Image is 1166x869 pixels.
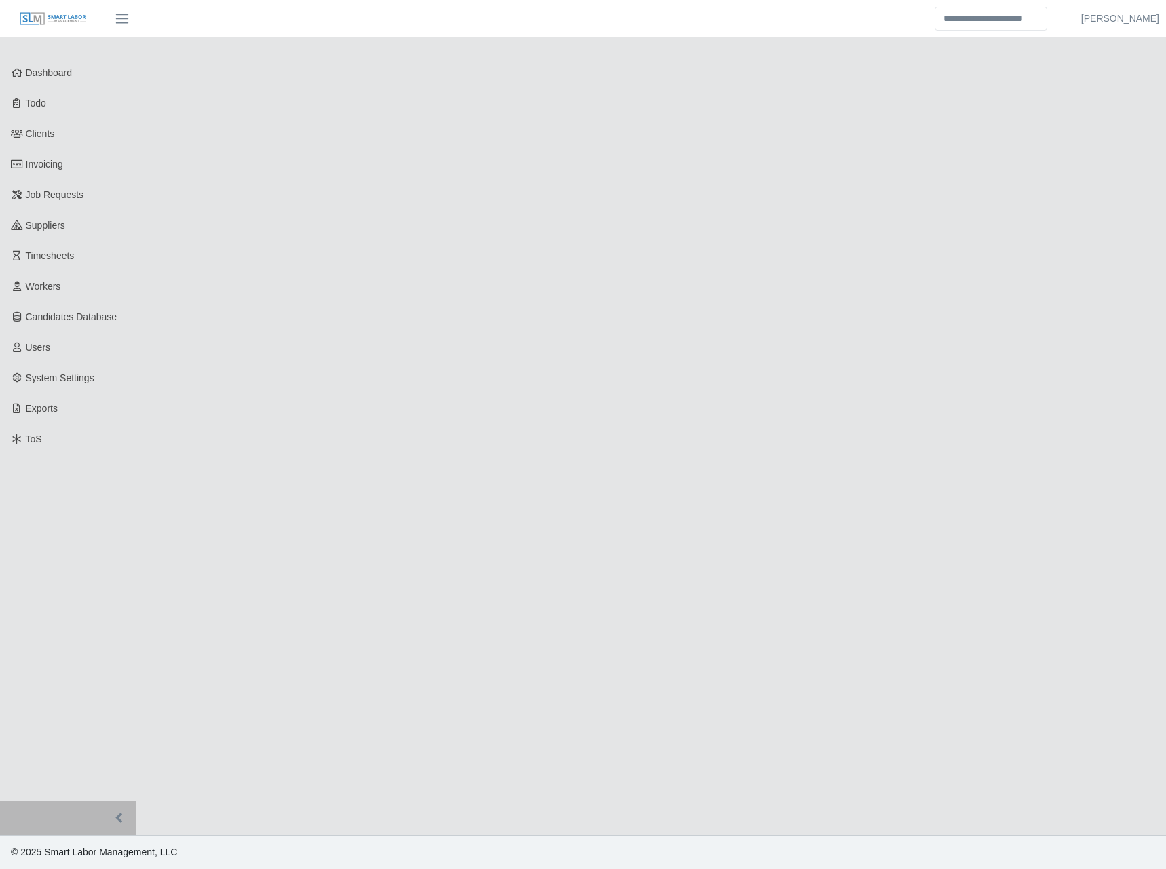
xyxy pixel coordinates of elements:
[19,12,87,26] img: SLM Logo
[26,159,63,170] span: Invoicing
[26,372,94,383] span: System Settings
[26,128,55,139] span: Clients
[26,67,73,78] span: Dashboard
[11,847,177,857] span: © 2025 Smart Labor Management, LLC
[1081,12,1159,26] a: [PERSON_NAME]
[26,189,84,200] span: Job Requests
[26,250,75,261] span: Timesheets
[26,403,58,414] span: Exports
[26,220,65,231] span: Suppliers
[26,311,117,322] span: Candidates Database
[26,98,46,109] span: Todo
[935,7,1047,31] input: Search
[26,342,51,353] span: Users
[26,281,61,292] span: Workers
[26,433,42,444] span: ToS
